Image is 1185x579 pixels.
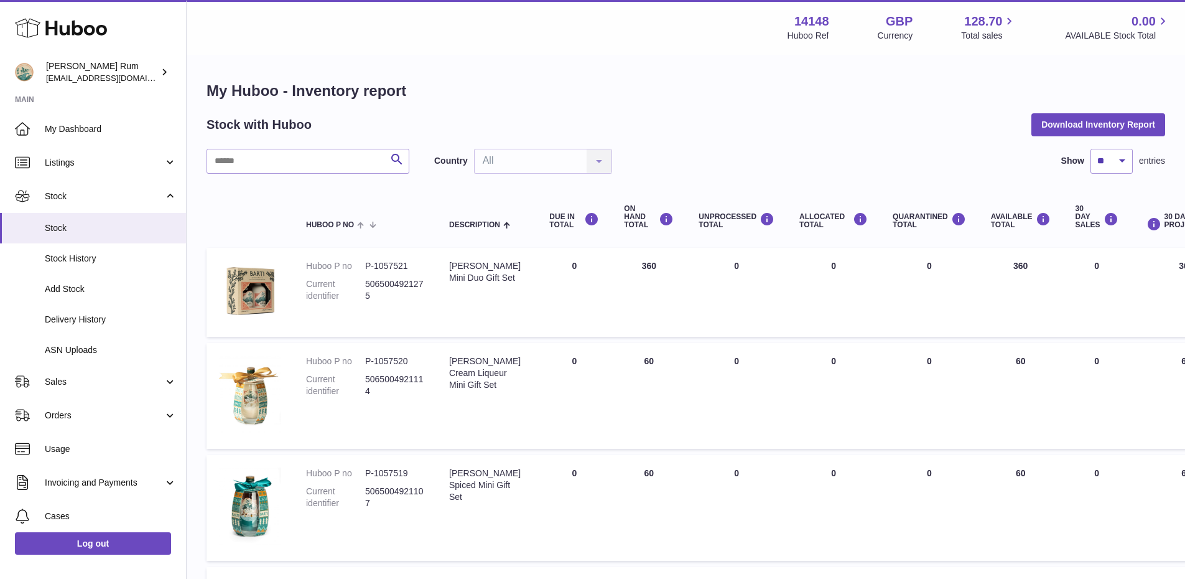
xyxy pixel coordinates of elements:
[45,123,177,135] span: My Dashboard
[45,157,164,169] span: Listings
[45,283,177,295] span: Add Stock
[45,477,164,489] span: Invoicing and Payments
[45,443,177,455] span: Usage
[45,222,177,234] span: Stock
[978,455,1063,561] td: 60
[978,248,1063,337] td: 360
[537,248,611,337] td: 0
[45,344,177,356] span: ASN Uploads
[449,355,524,391] div: [PERSON_NAME] Cream Liqueur Mini Gift Set
[1065,13,1170,42] a: 0.00 AVAILABLE Stock Total
[219,468,281,545] img: product image
[207,116,312,133] h2: Stock with Huboo
[449,260,524,284] div: [PERSON_NAME] Mini Duo Gift Set
[306,486,365,509] dt: Current identifier
[611,455,686,561] td: 60
[45,410,164,421] span: Orders
[1031,113,1165,136] button: Download Inventory Report
[45,376,164,388] span: Sales
[1065,30,1170,42] span: AVAILABLE Stock Total
[787,248,880,337] td: 0
[537,455,611,561] td: 0
[365,355,424,367] dd: P-1057520
[306,260,365,272] dt: Huboo P no
[365,468,424,479] dd: P-1057519
[537,343,611,449] td: 0
[964,13,1002,30] span: 128.70
[449,221,500,229] span: Description
[46,73,183,83] span: [EMAIL_ADDRESS][DOMAIN_NAME]
[365,278,424,302] dd: 5065004921275
[799,212,868,229] div: ALLOCATED Total
[45,511,177,522] span: Cases
[1063,343,1131,449] td: 0
[991,212,1051,229] div: AVAILABLE Total
[927,356,932,366] span: 0
[365,260,424,272] dd: P-1057521
[306,278,365,302] dt: Current identifier
[893,212,966,229] div: QUARANTINED Total
[927,468,932,478] span: 0
[306,355,365,367] dt: Huboo P no
[15,63,34,82] img: mail@bartirum.wales
[1061,155,1084,167] label: Show
[434,155,468,167] label: Country
[549,212,599,229] div: DUE IN TOTAL
[686,455,787,561] td: 0
[1063,248,1131,337] td: 0
[961,13,1016,42] a: 128.70 Total sales
[46,60,158,84] div: [PERSON_NAME] Rum
[45,314,177,326] span: Delivery History
[219,355,281,433] img: product image
[611,248,686,337] td: 360
[927,261,932,271] span: 0
[1063,455,1131,561] td: 0
[788,30,829,42] div: Huboo Ref
[365,486,424,509] dd: 5065004921107
[1132,13,1156,30] span: 0.00
[886,13,913,30] strong: GBP
[45,191,164,202] span: Stock
[449,468,524,503] div: [PERSON_NAME] Spiced Mini Gift Set
[878,30,913,42] div: Currency
[1076,205,1118,230] div: 30 DAY SALES
[699,212,774,229] div: UNPROCESSED Total
[686,248,787,337] td: 0
[306,374,365,397] dt: Current identifier
[686,343,787,449] td: 0
[15,532,171,555] a: Log out
[219,260,281,321] img: product image
[624,205,674,230] div: ON HAND Total
[787,455,880,561] td: 0
[787,343,880,449] td: 0
[207,81,1165,101] h1: My Huboo - Inventory report
[611,343,686,449] td: 60
[794,13,829,30] strong: 14148
[978,343,1063,449] td: 60
[45,253,177,265] span: Stock History
[365,374,424,397] dd: 5065004921114
[961,30,1016,42] span: Total sales
[306,468,365,479] dt: Huboo P no
[1139,155,1165,167] span: entries
[306,221,354,229] span: Huboo P no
